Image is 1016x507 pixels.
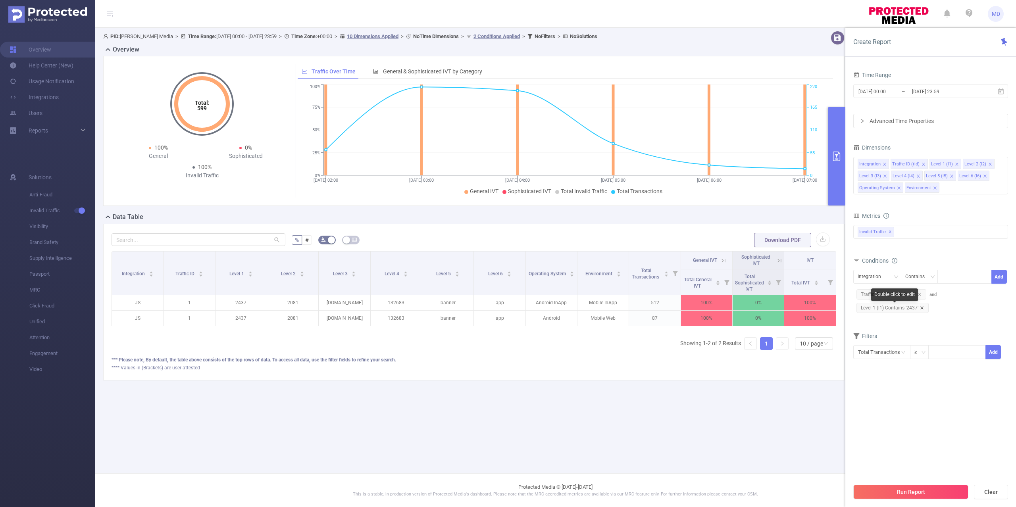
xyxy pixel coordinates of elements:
i: icon: caret-up [300,270,304,273]
i: icon: caret-up [198,270,203,273]
span: > [173,33,181,39]
span: 0% [245,144,252,151]
span: Brand Safety [29,234,95,250]
span: Visibility [29,219,95,234]
i: icon: down [930,275,935,280]
i: icon: caret-up [716,279,720,282]
span: > [555,33,563,39]
span: General & Sophisticated IVT by Category [383,68,482,75]
div: Sort [403,270,408,275]
tspan: [DATE] 04:00 [505,178,530,183]
span: Level 5 [436,271,452,277]
tspan: [DATE] 03:00 [410,178,434,183]
i: icon: close [955,162,959,167]
a: 1 [760,338,772,350]
li: Level 6 (l6) [958,171,989,181]
div: Sort [455,270,460,275]
span: 100% [198,164,212,170]
i: icon: down [824,341,828,347]
i: icon: close [933,186,937,191]
p: 100% [681,311,732,326]
p: 2437 [216,311,267,326]
div: Sort [814,279,819,284]
li: Environment [905,182,939,193]
p: Android InApp [526,295,577,310]
p: app [474,295,525,310]
p: 1 [164,311,215,326]
i: icon: caret-up [455,270,460,273]
i: icon: caret-up [664,270,668,273]
i: icon: line-chart [302,69,307,74]
i: icon: close [916,174,920,179]
div: Contains [905,270,930,283]
b: No Filters [535,33,555,39]
p: 2081 [267,295,318,310]
tspan: [DATE] 02:00 [314,178,338,183]
tspan: [DATE] 07:00 [793,178,817,183]
div: Integration [858,270,887,283]
i: icon: bg-colors [321,237,326,242]
div: Sort [716,279,720,284]
tspan: 25% [312,150,320,156]
span: > [459,33,466,39]
tspan: 0 [810,173,812,178]
li: Traffic ID (tid) [891,159,928,169]
span: Integration [122,271,146,277]
button: Add [985,345,1001,359]
i: icon: caret-up [768,279,772,282]
span: Traffic ID [175,271,196,277]
input: End date [911,86,976,97]
i: icon: caret-down [814,282,819,284]
h2: Data Table [113,212,143,222]
p: Mobile InApp [577,295,629,310]
div: Level 4 (l4) [893,171,914,181]
i: icon: close [897,186,901,191]
i: Filter menu [773,269,784,295]
span: > [332,33,340,39]
span: Traffic ID (tid) Contains '1' [856,289,926,300]
p: 100% [784,311,835,326]
span: Total Transactions [617,188,662,194]
span: Conditions [862,257,897,264]
i: icon: caret-down [300,273,304,276]
b: Time Range: [188,33,216,39]
tspan: 110 [810,128,817,133]
span: > [398,33,406,39]
li: Level 4 (l4) [891,171,923,181]
i: Filter menu [721,269,732,295]
button: Download PDF [754,233,811,247]
li: Next Page [776,337,789,350]
p: 100% [784,295,835,310]
b: No Solutions [570,33,597,39]
i: icon: caret-up [507,270,511,273]
input: Search... [112,233,285,246]
i: icon: close [883,174,887,179]
li: Level 1 (l1) [929,159,961,169]
button: Clear [974,485,1008,499]
i: icon: close [918,292,922,296]
i: icon: caret-up [352,270,356,273]
div: Operating System [859,183,895,193]
i: icon: down [894,275,899,280]
span: Level 4 [385,271,400,277]
i: icon: caret-down [507,273,511,276]
button: Add [991,270,1007,284]
p: 132683 [371,295,422,310]
i: icon: right [860,119,865,123]
b: Time Zone: [291,33,317,39]
i: icon: bar-chart [373,69,379,74]
span: Total Sophisticated IVT [735,274,764,292]
p: app [474,311,525,326]
p: 0% [733,311,784,326]
p: 87 [629,311,680,326]
tspan: [DATE] 06:00 [697,178,722,183]
i: icon: close [920,306,924,310]
div: Level 1 (l1) [931,159,953,169]
div: ≥ [914,346,923,359]
p: JS [112,295,163,310]
span: [PERSON_NAME] Media [DATE] 00:00 - [DATE] 23:59 +00:00 [103,33,597,39]
p: JS [112,311,163,326]
div: Sort [616,270,621,275]
li: Level 5 (l5) [924,171,956,181]
img: Protected Media [8,6,87,23]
